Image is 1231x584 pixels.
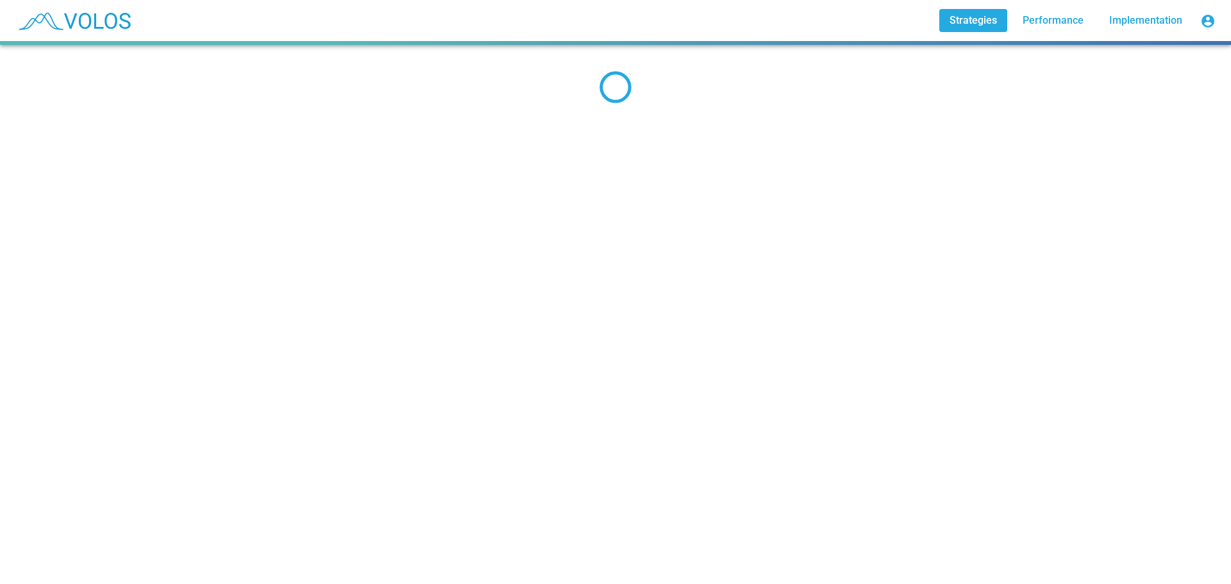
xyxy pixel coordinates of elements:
[1200,13,1216,29] mat-icon: account_circle
[1023,14,1084,26] span: Performance
[950,14,997,26] span: Strategies
[939,9,1007,32] a: Strategies
[1109,14,1182,26] span: Implementation
[1099,9,1193,32] a: Implementation
[1012,9,1094,32] a: Performance
[10,4,137,37] img: blue_transparent.png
